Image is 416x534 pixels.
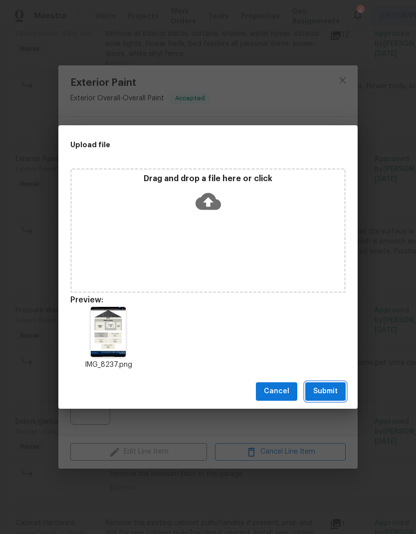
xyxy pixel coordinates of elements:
[313,385,338,398] span: Submit
[91,307,126,357] img: wM9pYpYy1I9yQAAAABJRU5ErkJggg==
[70,139,301,150] h2: Upload file
[256,382,297,401] button: Cancel
[70,360,146,370] p: IMG_8237.png
[305,382,346,401] button: Submit
[72,174,344,184] p: Drag and drop a file here or click
[264,385,289,398] span: Cancel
